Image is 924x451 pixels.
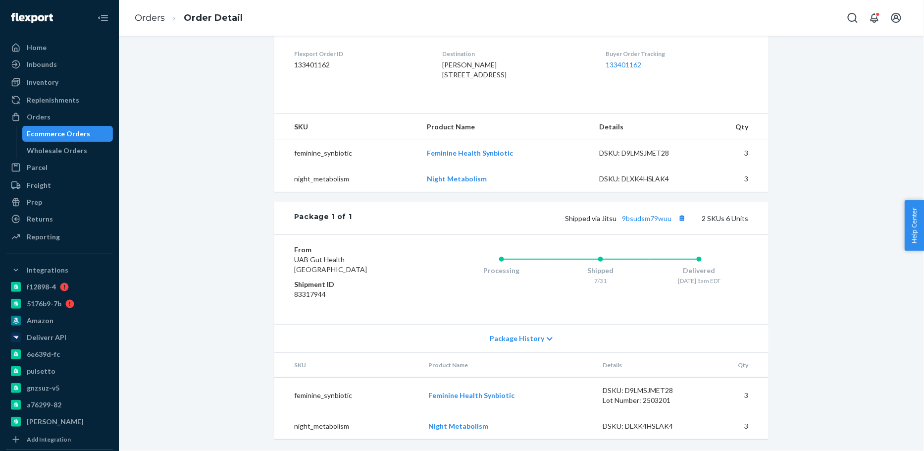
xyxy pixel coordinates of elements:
[294,280,412,289] dt: Shipment ID
[595,353,704,378] th: Details
[704,353,769,378] th: Qty
[27,400,61,410] div: a76299-82
[274,166,419,192] td: night_metabolism
[27,77,58,87] div: Inventory
[6,313,113,329] a: Amazon
[27,333,66,342] div: Deliverr API
[22,126,113,142] a: Ecommerce Orders
[622,214,671,223] a: 9bsudsm79wuu
[27,349,60,359] div: 6e639d-fc
[27,366,55,376] div: pulsetto
[294,50,426,58] dt: Flexport Order ID
[27,112,51,122] div: Orders
[127,3,251,33] ol: breadcrumbs
[650,277,749,285] div: [DATE] 5am EDT
[6,296,113,312] a: 5176b9-7b
[865,8,884,28] button: Open notifications
[6,109,113,125] a: Orders
[6,229,113,245] a: Reporting
[184,12,243,23] a: Order Detail
[650,266,749,276] div: Delivered
[294,60,426,70] dd: 133401162
[27,163,48,172] div: Parcel
[591,114,700,140] th: Details
[419,114,591,140] th: Product Name
[27,282,56,292] div: f12898-4
[442,50,590,58] dt: Destination
[27,129,91,139] div: Ecommerce Orders
[700,114,769,140] th: Qty
[428,391,514,399] a: Feminine Health Synbiotic
[27,299,61,309] div: 5176b9-7b
[27,43,47,53] div: Home
[6,380,113,396] a: gnzsuz-v5
[294,212,352,225] div: Package 1 of 1
[551,277,650,285] div: 7/31
[606,50,749,58] dt: Buyer Order Tracking
[6,414,113,430] a: [PERSON_NAME]
[27,146,88,156] div: Wholesale Orders
[843,8,863,28] button: Open Search Box
[6,346,113,362] a: 6e639d-fc
[675,212,688,225] button: Copy tracking number
[420,353,595,378] th: Product Name
[427,149,513,157] a: Feminine Health Synbiotic
[6,194,113,210] a: Prep
[603,421,696,431] div: DSKU: DLXK4HSLAK4
[27,435,71,444] div: Add Integration
[551,266,650,276] div: Shipped
[274,140,419,167] td: feminine_synbiotic
[294,255,367,274] span: UAB Gut Health [GEOGRAPHIC_DATA]
[6,177,113,193] a: Freight
[27,95,79,105] div: Replenishments
[6,397,113,413] a: a76299-82
[27,232,60,242] div: Reporting
[886,8,906,28] button: Open account menu
[27,265,68,275] div: Integrations
[27,417,84,427] div: [PERSON_NAME]
[704,378,769,414] td: 3
[6,211,113,227] a: Returns
[27,59,57,69] div: Inbounds
[27,383,59,393] div: gnzsuz-v5
[905,200,924,251] button: Help Center
[27,197,42,207] div: Prep
[452,266,551,276] div: Processing
[603,386,696,395] div: DSKU: D9LMSJMET28
[6,92,113,108] a: Replenishments
[22,143,113,159] a: Wholesale Orders
[27,214,53,224] div: Returns
[274,378,420,414] td: feminine_synbiotic
[599,148,692,158] div: DSKU: D9LMSJMET28
[704,413,769,439] td: 3
[93,8,113,28] button: Close Navigation
[6,160,113,175] a: Parcel
[274,114,419,140] th: SKU
[352,212,749,225] div: 2 SKUs 6 Units
[6,330,113,345] a: Deliverr API
[6,40,113,56] a: Home
[6,363,113,379] a: pulsetto
[428,422,488,430] a: Night Metabolism
[700,166,769,192] td: 3
[11,13,53,23] img: Flexport logo
[6,262,113,278] button: Integrations
[6,74,113,90] a: Inventory
[274,353,420,378] th: SKU
[606,60,642,69] a: 133401162
[27,316,53,326] div: Amazon
[442,60,507,79] span: [PERSON_NAME] [STREET_ADDRESS]
[603,395,696,405] div: Lot Number: 2503201
[565,214,688,223] span: Shipped via Jitsu
[490,334,544,343] span: Package History
[427,174,487,183] a: Night Metabolism
[6,56,113,72] a: Inbounds
[27,180,51,190] div: Freight
[274,413,420,439] td: night_metabolism
[135,12,165,23] a: Orders
[700,140,769,167] td: 3
[294,289,412,299] dd: 83317944
[6,434,113,446] a: Add Integration
[6,279,113,295] a: f12898-4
